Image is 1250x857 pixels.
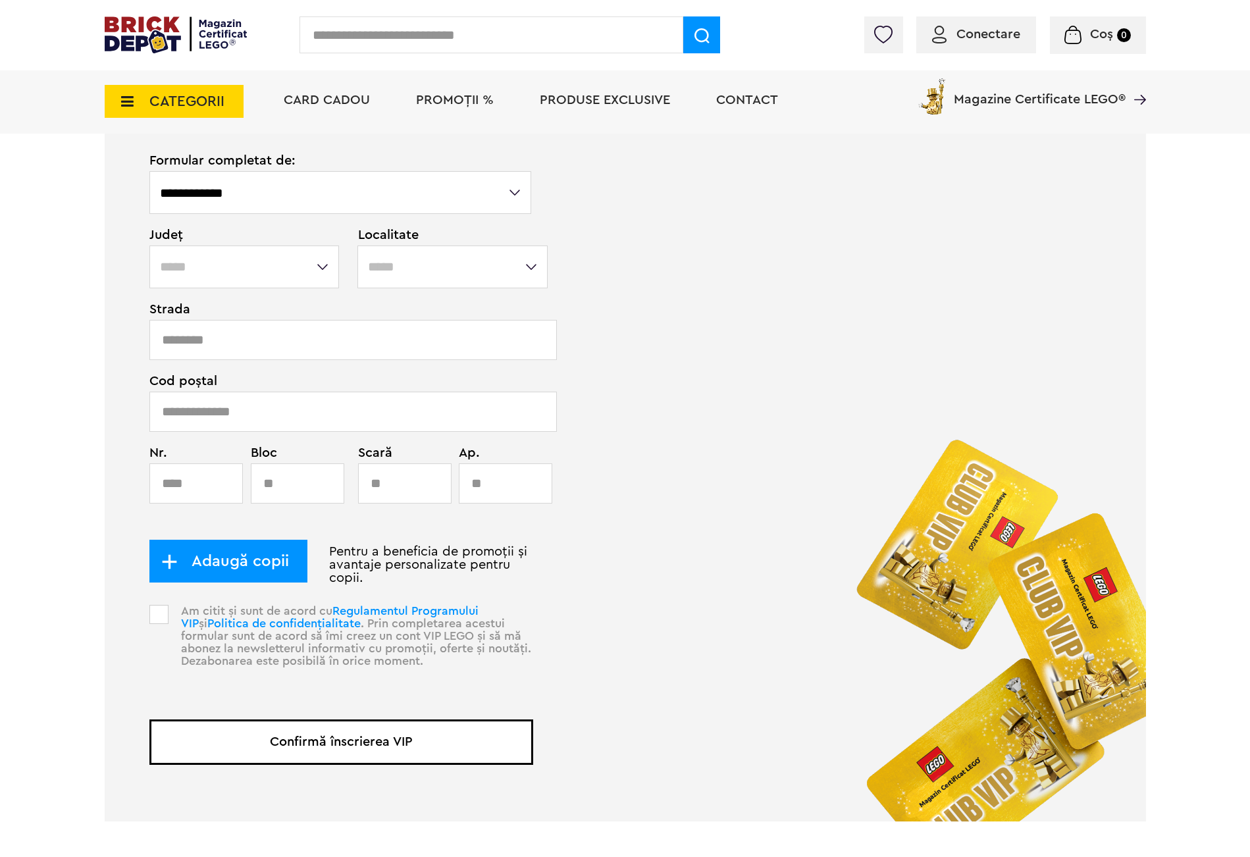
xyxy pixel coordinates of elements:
span: Magazine Certificate LEGO® [954,76,1126,106]
a: Card Cadou [284,93,370,107]
p: Am citit și sunt de acord cu și . Prin completarea acestui formular sunt de acord să îmi creez un... [172,605,533,690]
span: Localitate [358,228,533,242]
a: PROMOȚII % [416,93,494,107]
span: Nr. [149,446,236,459]
span: Ap. [459,446,513,459]
span: Scară [358,446,427,459]
img: add_child [161,554,178,570]
span: Coș [1090,28,1113,41]
a: Conectare [932,28,1020,41]
span: Conectare [956,28,1020,41]
a: Magazine Certificate LEGO® [1126,76,1146,89]
span: Formular completat de: [149,154,533,167]
a: Regulamentul Programului VIP [181,605,479,629]
p: Pasul 2 [105,118,1146,154]
span: Bloc [251,446,337,459]
small: 0 [1117,28,1131,42]
a: Politica de confidențialitate [207,617,361,629]
span: Adaugă copii [178,554,289,568]
button: Confirmă înscrierea VIP [149,719,533,765]
span: Cod poștal [149,375,533,388]
img: vip_page_image [835,417,1146,821]
a: Produse exclusive [540,93,670,107]
span: CATEGORII [149,94,224,109]
a: Contact [716,93,778,107]
p: Pentru a beneficia de promoții și avantaje personalizate pentru copii. [149,545,533,584]
span: Județ [149,228,342,242]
